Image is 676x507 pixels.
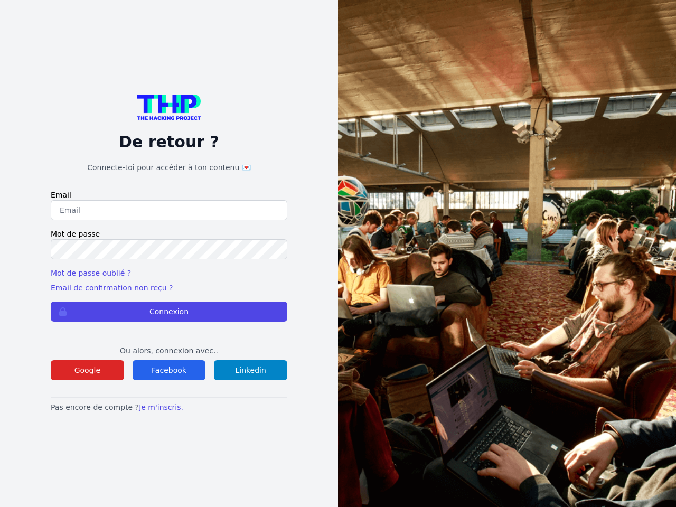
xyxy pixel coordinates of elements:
[137,95,201,120] img: logo
[214,360,287,380] button: Linkedin
[133,360,206,380] button: Facebook
[51,162,287,173] h1: Connecte-toi pour accéder à ton contenu 💌
[51,302,287,322] button: Connexion
[51,402,287,412] p: Pas encore de compte ?
[51,284,173,292] a: Email de confirmation non reçu ?
[51,133,287,152] p: De retour ?
[51,360,124,380] button: Google
[51,200,287,220] input: Email
[51,190,287,200] label: Email
[139,403,183,411] a: Je m'inscris.
[51,229,287,239] label: Mot de passe
[51,269,131,277] a: Mot de passe oublié ?
[51,345,287,356] p: Ou alors, connexion avec..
